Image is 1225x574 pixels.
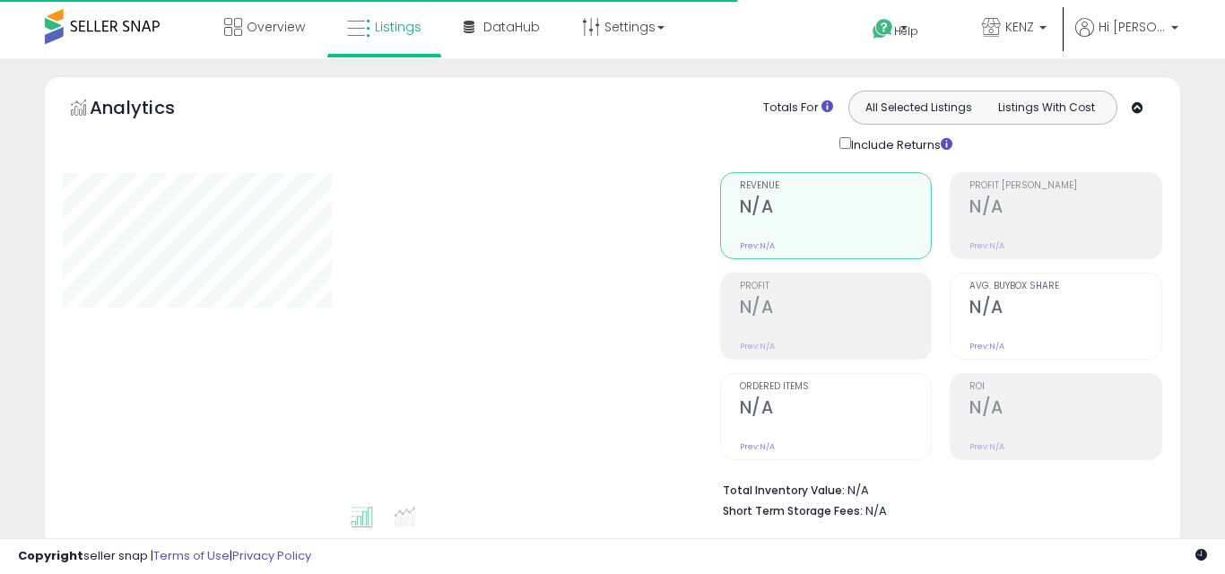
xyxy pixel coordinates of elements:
[740,196,932,221] h2: N/A
[854,96,983,119] button: All Selected Listings
[740,297,932,321] h2: N/A
[740,240,775,251] small: Prev: N/A
[247,18,305,36] span: Overview
[969,282,1161,291] span: Avg. Buybox Share
[740,441,775,452] small: Prev: N/A
[826,134,974,154] div: Include Returns
[894,23,918,39] span: Help
[969,397,1161,422] h2: N/A
[723,503,863,518] b: Short Term Storage Fees:
[969,196,1161,221] h2: N/A
[232,547,311,564] a: Privacy Policy
[1005,18,1034,36] span: KENZ
[969,297,1161,321] h2: N/A
[1099,18,1166,36] span: Hi [PERSON_NAME]
[969,441,1004,452] small: Prev: N/A
[763,100,833,117] div: Totals For
[982,96,1111,119] button: Listings With Cost
[740,181,932,191] span: Revenue
[1075,18,1178,58] a: Hi [PERSON_NAME]
[740,341,775,352] small: Prev: N/A
[969,240,1004,251] small: Prev: N/A
[18,548,311,565] div: seller snap | |
[153,547,230,564] a: Terms of Use
[740,382,932,392] span: Ordered Items
[865,502,887,519] span: N/A
[969,382,1161,392] span: ROI
[858,4,953,58] a: Help
[740,397,932,422] h2: N/A
[18,547,83,564] strong: Copyright
[969,341,1004,352] small: Prev: N/A
[375,18,421,36] span: Listings
[740,282,932,291] span: Profit
[872,18,894,40] i: Get Help
[723,483,845,498] b: Total Inventory Value:
[90,95,210,125] h5: Analytics
[483,18,540,36] span: DataHub
[969,181,1161,191] span: Profit [PERSON_NAME]
[723,478,1149,500] li: N/A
